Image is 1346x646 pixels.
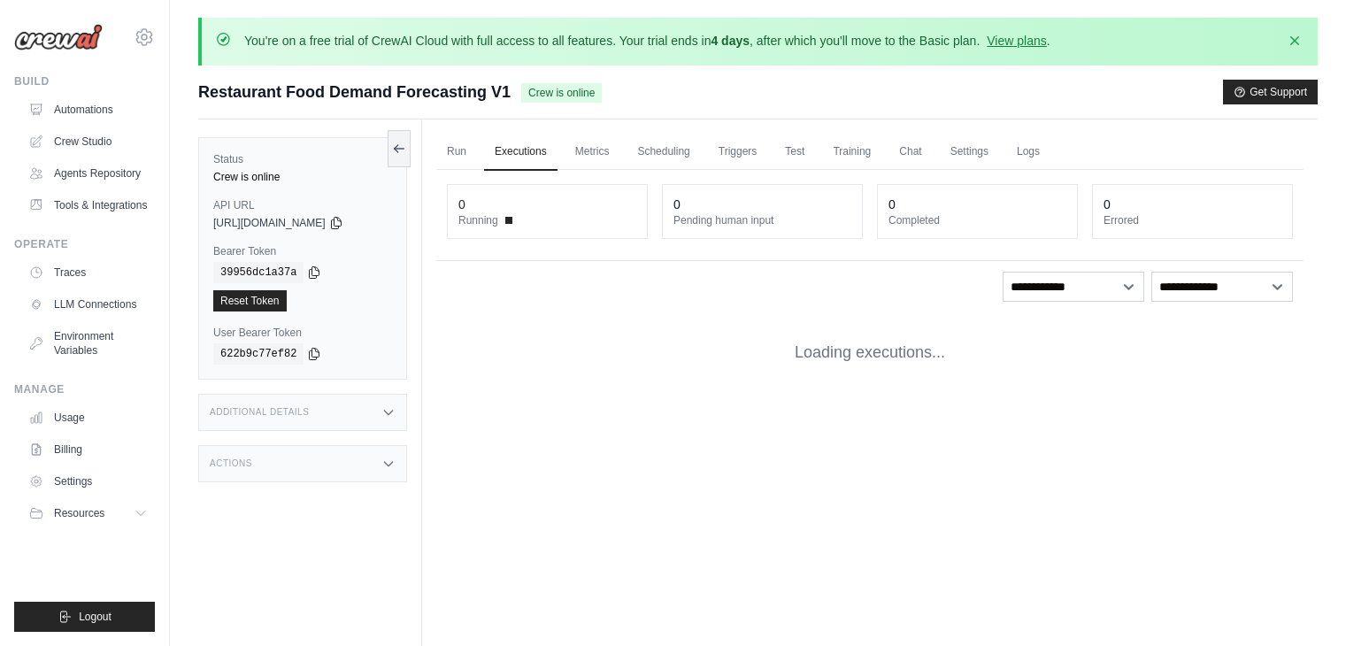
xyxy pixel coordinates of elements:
div: Manage [14,382,155,396]
a: Test [774,134,815,171]
a: Usage [21,404,155,432]
code: 622b9c77ef82 [213,343,304,365]
span: Crew is online [521,83,602,103]
a: Scheduling [627,134,700,171]
label: User Bearer Token [213,326,392,340]
label: Status [213,152,392,166]
dt: Pending human input [673,213,851,227]
div: 0 [458,196,465,213]
a: Executions [484,134,558,171]
a: Billing [21,435,155,464]
code: 39956dc1a37a [213,262,304,283]
a: Metrics [565,134,620,171]
span: Logout [79,610,112,624]
dt: Completed [888,213,1066,227]
a: Training [822,134,881,171]
h3: Additional Details [210,407,309,418]
h3: Actions [210,458,252,469]
a: Tools & Integrations [21,191,155,219]
a: Automations [21,96,155,124]
img: Logo [14,24,103,50]
a: Traces [21,258,155,287]
a: View plans [987,34,1046,48]
a: Chat [888,134,932,171]
dt: Errored [1104,213,1281,227]
a: Triggers [708,134,768,171]
div: Build [14,74,155,88]
div: Operate [14,237,155,251]
div: 0 [888,196,896,213]
div: 0 [673,196,681,213]
span: Restaurant Food Demand Forecasting V1 [198,80,511,104]
button: Resources [21,499,155,527]
a: Settings [21,467,155,496]
a: Reset Token [213,290,287,311]
span: Resources [54,506,104,520]
a: Environment Variables [21,322,155,365]
div: Loading executions... [436,312,1304,393]
span: [URL][DOMAIN_NAME] [213,216,326,230]
a: Logs [1006,134,1050,171]
button: Get Support [1223,80,1318,104]
div: Crew is online [213,170,392,184]
a: Crew Studio [21,127,155,156]
label: API URL [213,198,392,212]
a: LLM Connections [21,290,155,319]
a: Settings [940,134,999,171]
strong: 4 days [711,34,750,48]
a: Agents Repository [21,159,155,188]
label: Bearer Token [213,244,392,258]
span: Running [458,213,498,227]
p: You're on a free trial of CrewAI Cloud with full access to all features. Your trial ends in , aft... [244,32,1050,50]
button: Logout [14,602,155,632]
div: 0 [1104,196,1111,213]
a: Run [436,134,477,171]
